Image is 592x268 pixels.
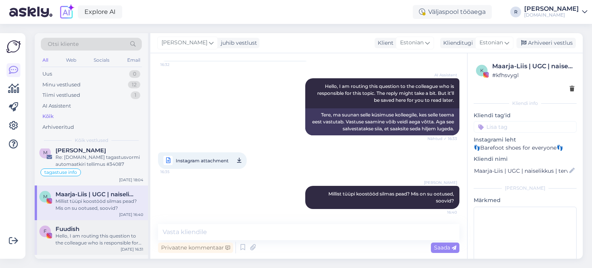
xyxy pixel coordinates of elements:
[158,243,233,253] div: Privaatne kommentaar
[524,12,579,18] div: [DOMAIN_NAME]
[41,55,50,65] div: All
[59,4,75,20] img: explore-ai
[492,71,574,79] div: # kfhsvygl
[479,39,503,47] span: Estonian
[44,170,77,175] span: tagastuse info
[328,191,455,204] span: Millist tüüpi koostööd silmas pead? Mis on su ootused, soovid?
[42,123,74,131] div: Arhiveeritud
[524,6,587,18] a: [PERSON_NAME][DOMAIN_NAME]
[43,194,47,199] span: M
[55,226,79,233] span: Fuudish
[131,91,140,99] div: 1
[119,177,143,183] div: [DATE] 18:04
[55,154,143,168] div: Re: [DOMAIN_NAME] tagastusvormi automaatkiri tellimus #34087
[161,39,207,47] span: [PERSON_NAME]
[440,39,473,47] div: Klienditugi
[55,233,143,246] div: Hello, I am routing this question to the colleague who is responsible for this topic. The reply m...
[43,150,47,155] span: M
[42,91,80,99] div: Tiimi vestlused
[119,212,143,217] div: [DATE] 16:40
[375,39,394,47] div: Klient
[474,185,577,192] div: [PERSON_NAME]
[128,81,140,89] div: 12
[474,144,577,152] p: 👣Barefoot shoes for everyone👣
[474,136,577,144] p: Instagrami leht
[42,70,52,78] div: Uus
[42,81,81,89] div: Minu vestlused
[55,198,143,212] div: Millist tüüpi koostööd silmas pead? Mis on su ootused, soovid?
[492,62,574,71] div: Maarja-Liis | UGC | naiselikkus | tervis | ilu | reisimine
[6,39,21,54] img: Askly Logo
[480,67,484,73] span: k
[474,100,577,107] div: Kliendi info
[428,72,457,78] span: AI Assistent
[44,228,47,234] span: F
[78,5,122,19] a: Explore AI
[55,147,106,154] span: Martynas Markvaldas
[474,196,577,204] p: Märkmed
[92,55,111,65] div: Socials
[160,62,189,67] span: 16:32
[64,55,78,65] div: Web
[474,111,577,120] p: Kliendi tag'id
[424,180,457,185] span: [PERSON_NAME]
[516,38,576,48] div: Arhiveeri vestlus
[434,244,456,251] span: Saada
[218,39,257,47] div: juhib vestlust
[427,136,457,142] span: Nähtud ✓ 16:33
[305,108,459,135] div: Tere, ma suunan selle küsimuse kolleegile, kes selle teema eest vastutab. Vastuse saamine võib ve...
[158,152,247,169] a: Instagram attachment16:35
[413,5,492,19] div: Väljaspool tööaega
[55,191,136,198] span: Maarja-Liis | UGC | naiselikkus | tervis | ilu | reisimine
[126,55,142,65] div: Email
[75,137,108,144] span: Kõik vestlused
[474,155,577,163] p: Kliendi nimi
[510,7,521,17] div: R
[428,209,457,215] span: 16:40
[400,39,424,47] span: Estonian
[42,102,71,110] div: AI Assistent
[474,167,568,175] input: Lisa nimi
[42,113,54,120] div: Kõik
[524,6,579,12] div: [PERSON_NAME]
[160,167,189,177] span: 16:35
[121,246,143,252] div: [DATE] 16:31
[317,83,455,103] span: Hello, I am routing this question to the colleague who is responsible for this topic. The reply m...
[48,40,79,48] span: Otsi kliente
[176,156,229,165] span: Instagram attachment
[474,121,577,133] input: Lisa tag
[129,70,140,78] div: 0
